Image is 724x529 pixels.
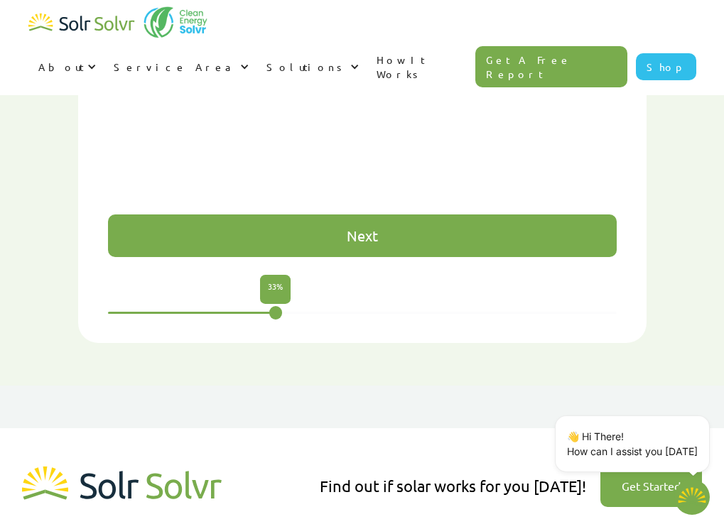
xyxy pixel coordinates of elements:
p: 👋 Hi There! How can I assist you [DATE] [567,429,698,459]
div: next slide [108,214,617,257]
img: 1702586718.png [674,479,710,515]
a: Shop [636,53,696,80]
div: Solutions [256,45,367,88]
a: Get A Free Report [475,46,627,87]
span: 33 [268,280,276,292]
div: Service Area [114,60,237,74]
button: Open chatbot widget [674,479,710,515]
div: Next [347,229,378,243]
a: How It Works [367,38,476,95]
p: % [268,279,283,293]
div: About [28,45,104,88]
div: Find out if solar works for you [DATE]! [320,475,586,497]
div: Service Area [104,45,256,88]
div: Solutions [266,60,347,74]
div: About [38,60,84,74]
a: Get Started [600,464,702,507]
